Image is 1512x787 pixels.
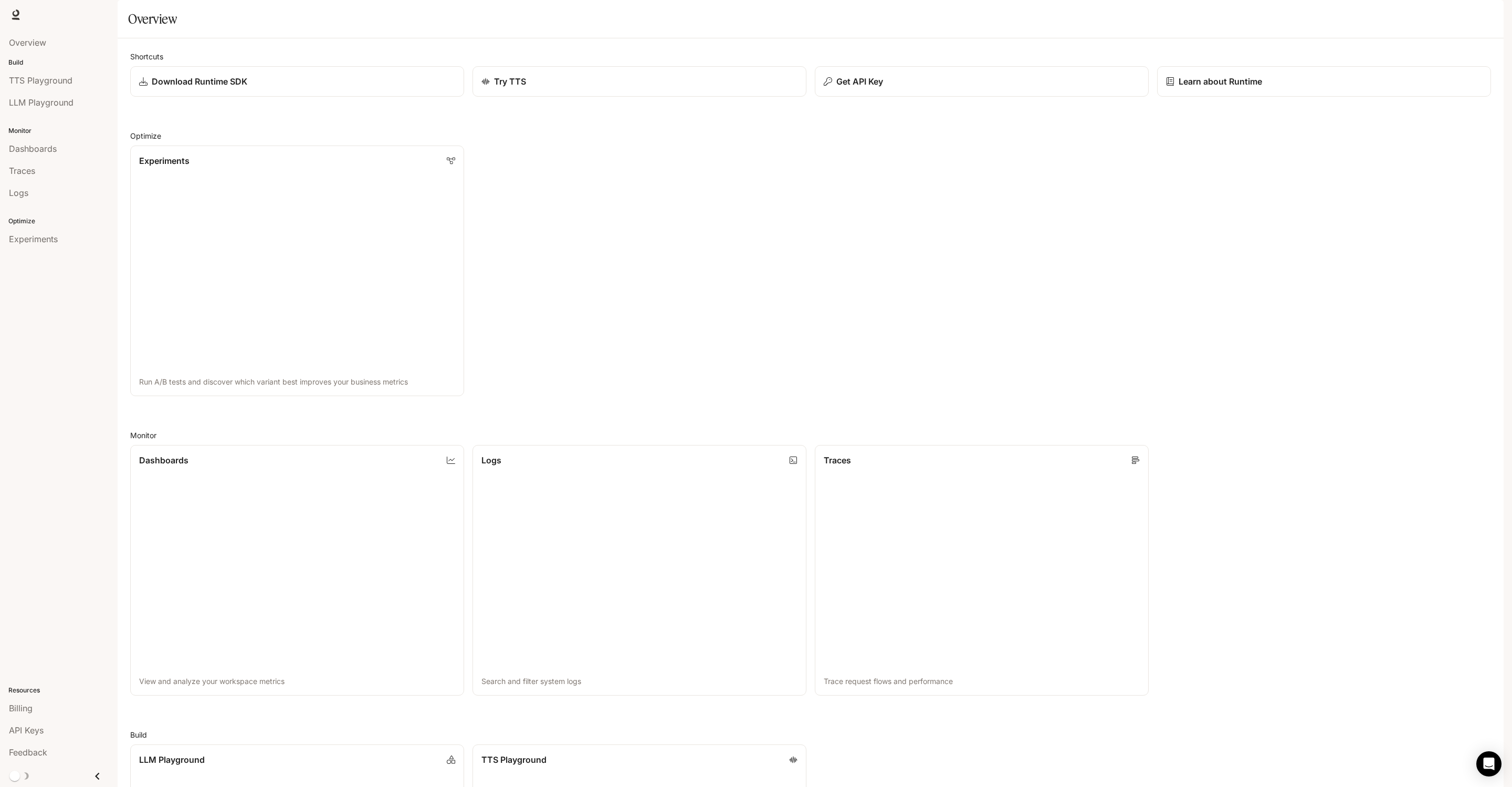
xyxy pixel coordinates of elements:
[1157,66,1491,97] a: Learn about Runtime
[139,753,205,766] p: LLM Playground
[1476,751,1501,776] div: Open Intercom Messenger
[824,676,1140,687] p: Trace request flows and performance
[481,753,547,766] p: TTS Playground
[481,454,501,467] p: Logs
[130,430,1491,441] h2: Monitor
[815,445,1149,696] a: TracesTrace request flows and performance
[815,66,1149,97] button: Get API Key
[1179,75,1262,88] p: Learn about Runtime
[139,154,190,167] p: Experiments
[130,445,464,696] a: DashboardsView and analyze your workspace metrics
[824,454,851,467] p: Traces
[139,454,188,467] p: Dashboards
[472,445,806,696] a: LogsSearch and filter system logs
[130,146,464,396] a: ExperimentsRun A/B tests and discover which variant best improves your business metrics
[472,66,806,97] a: Try TTS
[836,75,883,88] p: Get API Key
[130,66,464,97] a: Download Runtime SDK
[152,75,247,88] p: Download Runtime SDK
[139,377,455,387] p: Run A/B tests and discover which variant best improves your business metrics
[481,676,797,687] p: Search and filter system logs
[139,676,455,687] p: View and analyze your workspace metrics
[128,8,177,29] h1: Overview
[494,75,526,88] p: Try TTS
[130,729,1491,740] h2: Build
[130,51,1491,62] h2: Shortcuts
[130,130,1491,141] h2: Optimize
